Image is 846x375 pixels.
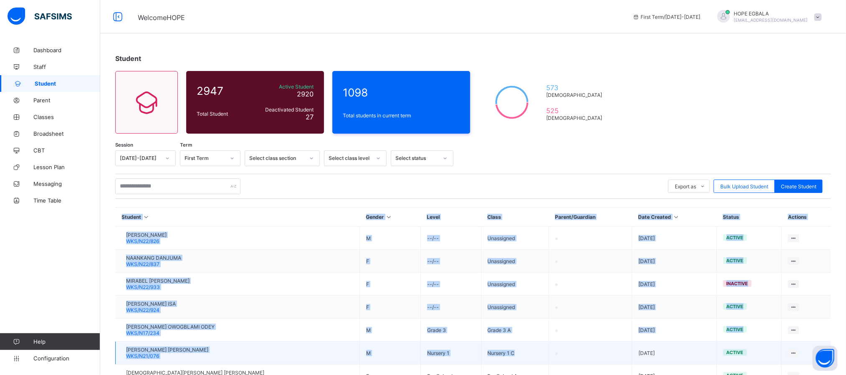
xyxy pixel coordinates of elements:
[138,13,185,22] span: Welcome HOPE
[360,273,421,296] td: F
[126,238,159,244] span: WKS/N22/826
[126,324,215,330] span: [PERSON_NAME] OWOGBLAMI ODEY
[360,208,421,227] th: Gender
[115,142,133,148] span: Session
[675,183,696,190] span: Export as
[727,327,744,332] span: active
[481,250,549,273] td: Unassigned
[395,155,438,162] div: Select status
[254,84,314,90] span: Active Student
[727,281,748,286] span: inactive
[481,342,549,365] td: Nursery 1 C
[420,296,481,319] td: --/--
[120,155,160,162] div: [DATE]-[DATE]
[720,183,768,190] span: Bulk Upload Student
[781,183,816,190] span: Create Student
[632,208,717,227] th: Date Created
[143,214,150,220] i: Sort in Ascending Order
[727,350,744,355] span: active
[33,147,100,154] span: CBT
[420,273,481,296] td: --/--
[632,342,717,365] td: [DATE]
[546,106,606,115] span: 525
[126,307,160,313] span: WKS/N22/924
[116,208,360,227] th: Student
[197,84,250,97] span: 2947
[481,208,549,227] th: Class
[420,250,481,273] td: --/--
[126,278,190,284] span: MIRABEL [PERSON_NAME]
[481,296,549,319] td: Unassigned
[709,10,826,24] div: HOPEEGBALA
[8,8,72,25] img: safsims
[126,232,167,238] span: [PERSON_NAME]
[185,155,225,162] div: First Term
[33,97,100,104] span: Parent
[546,84,606,92] span: 573
[546,92,606,98] span: [DEMOGRAPHIC_DATA]
[717,208,782,227] th: Status
[813,346,838,371] button: Open asap
[360,296,421,319] td: F
[126,261,160,267] span: WKS/N22/837
[329,155,371,162] div: Select class level
[420,208,481,227] th: Level
[734,10,808,17] span: HOPE EGBALA
[632,319,717,342] td: [DATE]
[727,304,744,309] span: active
[633,14,701,20] span: session/term information
[632,296,717,319] td: [DATE]
[33,63,100,70] span: Staff
[249,155,304,162] div: Select class section
[297,90,314,98] span: 2920
[481,273,549,296] td: Unassigned
[33,197,100,204] span: Time Table
[360,319,421,342] td: M
[180,142,192,148] span: Term
[33,164,100,170] span: Lesson Plan
[126,347,208,353] span: [PERSON_NAME] [PERSON_NAME]
[35,80,100,87] span: Student
[632,250,717,273] td: [DATE]
[33,338,100,345] span: Help
[126,255,181,261] span: NAANKANG DANJUMA
[481,319,549,342] td: Grade 3 A
[126,330,160,336] span: WKS/N17/234
[420,227,481,250] td: --/--
[481,227,549,250] td: Unassigned
[195,109,252,119] div: Total Student
[727,258,744,264] span: active
[33,355,100,362] span: Configuration
[360,250,421,273] td: F
[126,284,160,290] span: WKS/N22/933
[420,342,481,365] td: Nursery 1
[343,112,460,119] span: Total students in current term
[673,214,680,220] i: Sort in Ascending Order
[782,208,831,227] th: Actions
[306,113,314,121] span: 27
[126,353,159,359] span: WKS/N21/076
[549,208,632,227] th: Parent/Guardian
[420,319,481,342] td: Grade 3
[33,47,100,53] span: Dashboard
[33,180,100,187] span: Messaging
[360,227,421,250] td: M
[385,214,393,220] i: Sort in Ascending Order
[115,54,141,63] span: Student
[360,342,421,365] td: M
[734,18,808,23] span: [EMAIL_ADDRESS][DOMAIN_NAME]
[254,106,314,113] span: Deactivated Student
[727,235,744,241] span: active
[33,130,100,137] span: Broadsheet
[546,115,606,121] span: [DEMOGRAPHIC_DATA]
[126,301,176,307] span: [PERSON_NAME] ISA
[632,227,717,250] td: [DATE]
[632,273,717,296] td: [DATE]
[33,114,100,120] span: Classes
[343,86,460,99] span: 1098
